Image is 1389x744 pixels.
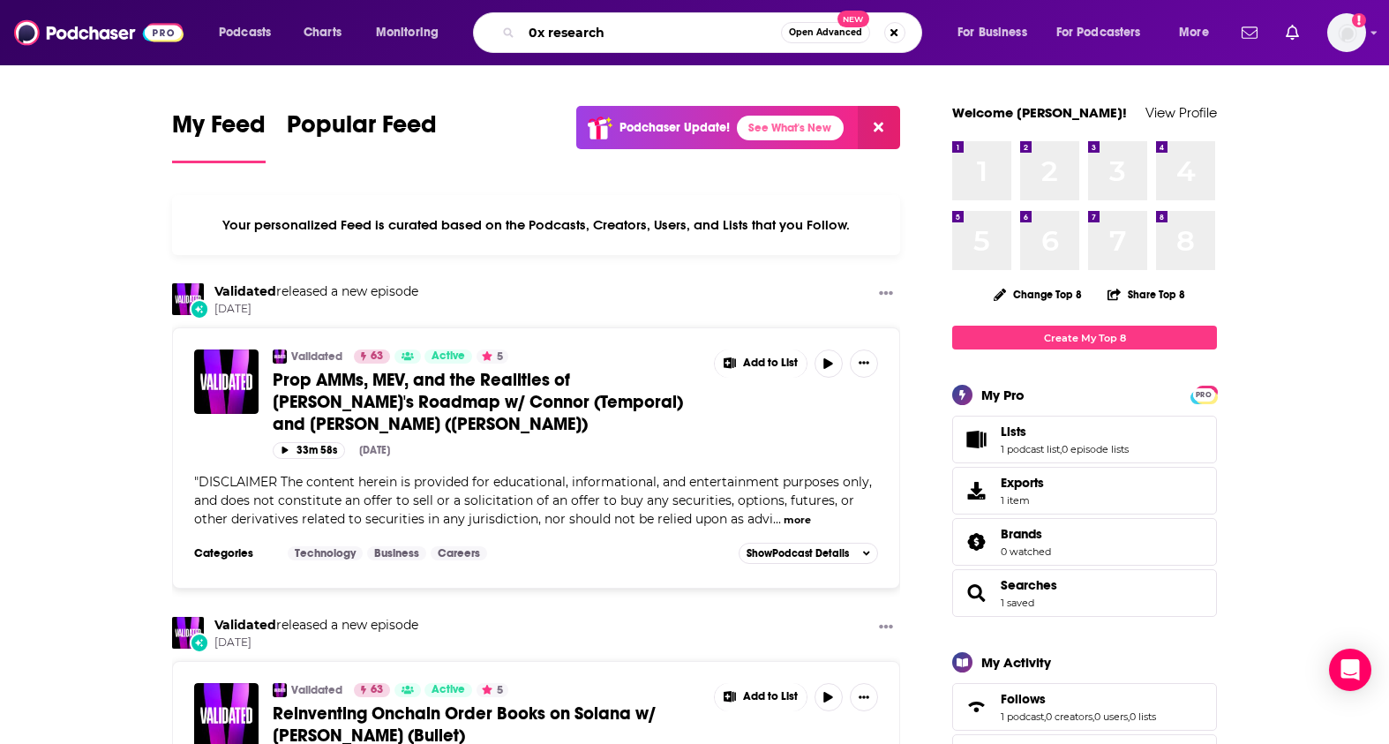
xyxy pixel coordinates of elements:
[1001,424,1129,440] a: Lists
[304,20,342,45] span: Charts
[850,683,878,711] button: Show More Button
[981,654,1051,671] div: My Activity
[172,617,204,649] img: Validated
[1045,19,1167,47] button: open menu
[1062,443,1129,455] a: 0 episode lists
[737,116,844,140] a: See What's New
[952,467,1217,515] a: Exports
[354,349,390,364] a: 63
[1001,443,1060,455] a: 1 podcast list
[291,349,342,364] a: Validated
[273,369,702,435] a: Prop AMMs, MEV, and the Realities of [PERSON_NAME]'s Roadmap w/ Connor (Temporal) and [PERSON_NAM...
[1001,691,1156,707] a: Follows
[773,511,781,527] span: ...
[952,416,1217,463] span: Lists
[1001,526,1042,542] span: Brands
[957,20,1027,45] span: For Business
[1179,20,1209,45] span: More
[477,349,508,364] button: 5
[432,681,465,699] span: Active
[1327,13,1366,52] span: Logged in as melrosepr
[367,546,426,560] a: Business
[958,530,994,554] a: Brands
[747,547,849,560] span: Show Podcast Details
[1001,545,1051,558] a: 0 watched
[214,617,276,633] a: Validated
[359,444,390,456] div: [DATE]
[1235,18,1265,48] a: Show notifications dropdown
[952,104,1127,121] a: Welcome [PERSON_NAME]!
[1107,277,1186,312] button: Share Top 8
[945,19,1049,47] button: open menu
[190,299,209,319] div: New Episode
[214,617,418,634] h3: released a new episode
[288,546,363,560] a: Technology
[781,22,870,43] button: Open AdvancedNew
[952,518,1217,566] span: Brands
[981,387,1025,403] div: My Pro
[743,357,798,370] span: Add to List
[739,543,878,564] button: ShowPodcast Details
[194,546,274,560] h3: Categories
[354,683,390,697] a: 63
[172,283,204,315] img: Validated
[190,633,209,652] div: New Episode
[214,283,418,300] h3: released a new episode
[1193,388,1214,402] span: PRO
[1046,710,1092,723] a: 0 creators
[784,513,811,528] button: more
[958,478,994,503] span: Exports
[214,283,276,299] a: Validated
[1001,494,1044,507] span: 1 item
[1329,649,1371,691] div: Open Intercom Messenger
[490,12,939,53] div: Search podcasts, credits, & more...
[172,195,900,255] div: Your personalized Feed is curated based on the Podcasts, Creators, Users, and Lists that you Follow.
[477,683,508,697] button: 5
[273,442,345,459] button: 33m 58s
[1001,710,1044,723] a: 1 podcast
[287,109,437,163] a: Popular Feed
[194,474,872,527] span: "
[172,109,266,150] span: My Feed
[983,283,1092,305] button: Change Top 8
[1001,424,1026,440] span: Lists
[206,19,294,47] button: open menu
[371,348,383,365] span: 63
[1193,387,1214,401] a: PRO
[424,683,472,697] a: Active
[872,617,900,639] button: Show More Button
[837,11,869,27] span: New
[194,474,872,527] span: DISCLAIMER The content herein is provided for educational, informational, and entertainment purpo...
[292,19,352,47] a: Charts
[1060,443,1062,455] span: ,
[287,109,437,150] span: Popular Feed
[214,635,418,650] span: [DATE]
[1167,19,1231,47] button: open menu
[1001,526,1051,542] a: Brands
[1044,710,1046,723] span: ,
[194,349,259,414] img: Prop AMMs, MEV, and the Realities of Solana's Roadmap w/ Connor (Temporal) and Brennan Watt (Anza)
[1352,13,1366,27] svg: Add a profile image
[1094,710,1128,723] a: 0 users
[1145,104,1217,121] a: View Profile
[1092,710,1094,723] span: ,
[1001,577,1057,593] a: Searches
[1130,710,1156,723] a: 0 lists
[1001,597,1034,609] a: 1 saved
[424,349,472,364] a: Active
[522,19,781,47] input: Search podcasts, credits, & more...
[1001,691,1046,707] span: Follows
[1327,13,1366,52] img: User Profile
[958,427,994,452] a: Lists
[14,16,184,49] img: Podchaser - Follow, Share and Rate Podcasts
[1128,710,1130,723] span: ,
[376,20,439,45] span: Monitoring
[1327,13,1366,52] button: Show profile menu
[273,683,287,697] img: Validated
[291,683,342,697] a: Validated
[715,349,807,378] button: Show More Button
